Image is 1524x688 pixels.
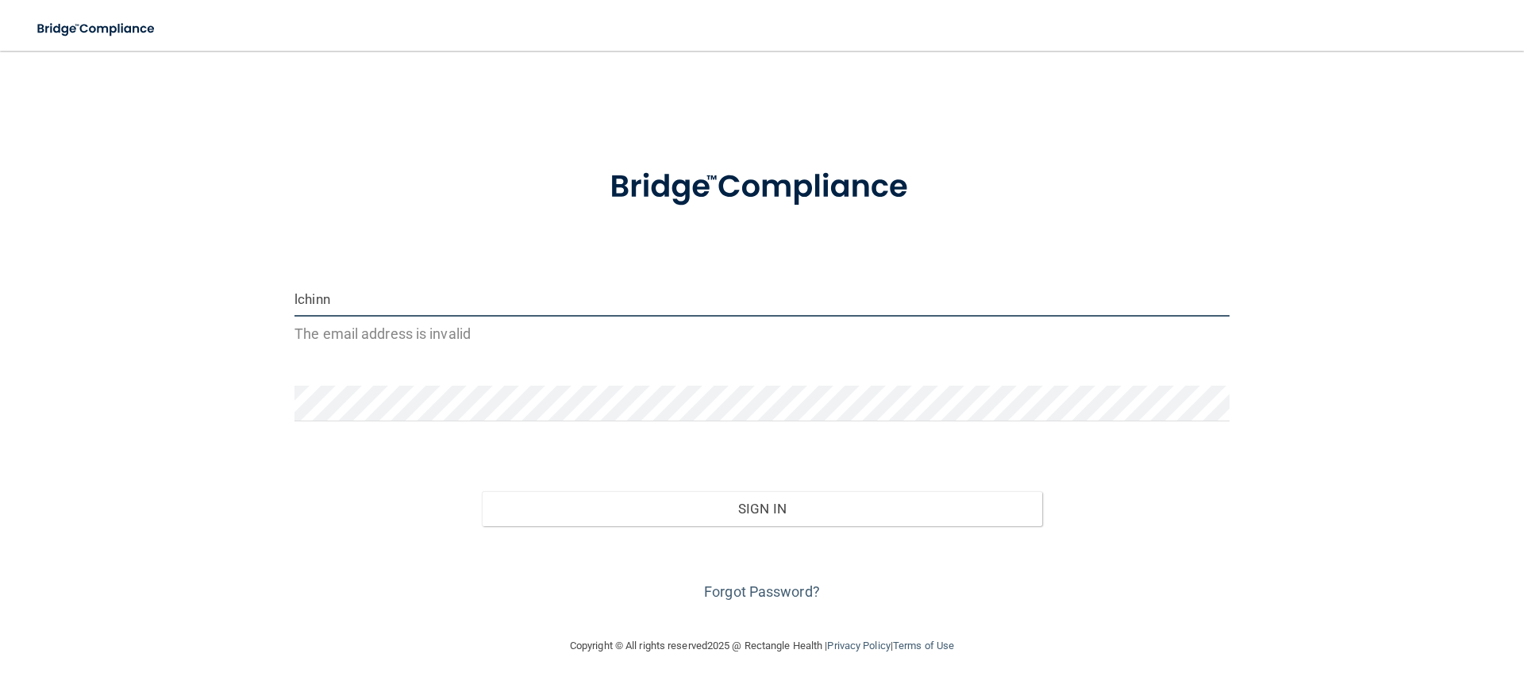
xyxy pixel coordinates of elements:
a: Forgot Password? [704,583,820,600]
div: Copyright © All rights reserved 2025 @ Rectangle Health | | [472,621,1052,671]
a: Terms of Use [893,640,954,651]
img: bridge_compliance_login_screen.278c3ca4.svg [24,13,170,45]
button: Sign In [482,491,1043,526]
img: bridge_compliance_login_screen.278c3ca4.svg [577,146,947,229]
p: The email address is invalid [294,321,1230,347]
input: Email [294,281,1230,317]
a: Privacy Policy [827,640,890,651]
